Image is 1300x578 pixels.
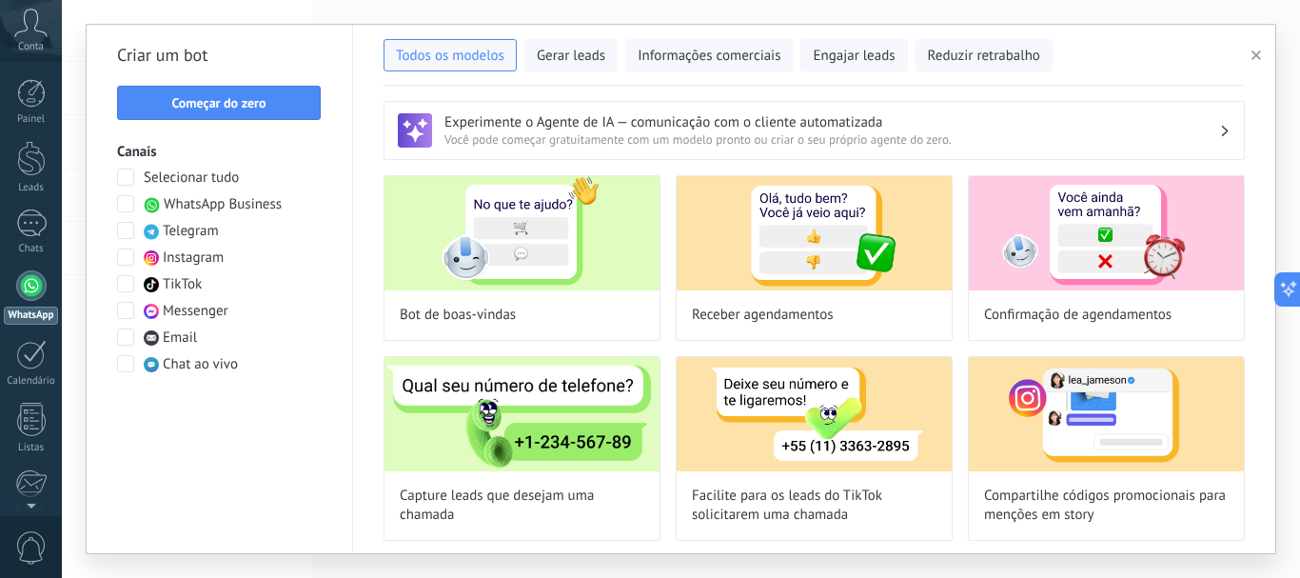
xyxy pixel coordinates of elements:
span: Reduzir retrabalho [928,47,1040,66]
div: Calendário [4,375,59,388]
span: Informações comerciais [638,47,780,66]
img: Compartilhe códigos promocionais para menções em story [969,357,1244,471]
span: Todos os modelos [396,47,504,66]
span: Capture leads que desejam uma chamada [400,487,644,525]
img: Receber agendamentos [677,176,952,290]
span: Bot de boas-vindas [400,306,516,325]
button: Informações comerciais [625,39,793,71]
span: Telegram [163,222,219,241]
img: Capture leads que desejam uma chamada [384,357,660,471]
span: Você pode começar gratuitamente com um modelo pronto ou criar o seu próprio agente do zero. [444,131,1219,148]
span: Instagram [163,249,224,268]
button: Reduzir retrabalho [916,39,1053,71]
span: TikTok [163,275,202,294]
span: Messenger [163,302,228,321]
span: Gerar leads [537,47,605,66]
button: Engajar leads [800,39,907,71]
h3: Experimente o Agente de IA — comunicação com o cliente automatizada [444,113,1219,131]
span: WhatsApp Business [164,195,282,214]
div: Painel [4,113,59,126]
div: Leads [4,182,59,194]
span: Chat ao vivo [163,355,238,374]
span: Conta [18,41,44,53]
span: Compartilhe códigos promocionais para menções em story [984,487,1229,525]
span: Confirmação de agendamentos [984,306,1172,325]
button: Começar do zero [117,86,321,120]
span: Selecionar tudo [144,169,239,188]
div: WhatsApp [4,307,58,325]
img: Confirmação de agendamentos [969,176,1244,290]
div: Listas [4,442,59,454]
img: Bot de boas-vindas [384,176,660,290]
span: Começar do zero [171,96,266,110]
button: Gerar leads [524,39,618,71]
span: Facilite para os leads do TikTok solicitarem uma chamada [692,487,936,525]
h2: Criar um bot [117,40,322,70]
img: Facilite para os leads do TikTok solicitarem uma chamada [677,357,952,471]
span: Engajar leads [813,47,895,66]
div: Chats [4,243,59,255]
span: Receber agendamentos [692,306,834,325]
h3: Canais [117,143,322,161]
button: Todos os modelos [384,39,517,71]
span: Email [163,329,197,348]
